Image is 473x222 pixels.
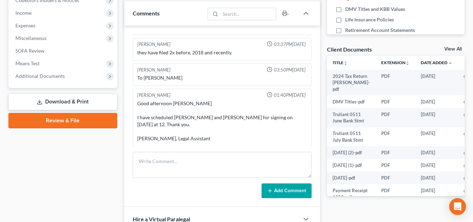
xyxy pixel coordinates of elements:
td: PDF [376,171,415,184]
td: Truliant 0511 June Bank Stmt [327,108,376,127]
td: DMV TItles-pdf [327,95,376,108]
span: Income [15,10,32,16]
input: Search... [220,8,276,20]
span: Comments [133,10,160,16]
span: Life Insurance Policies [345,16,394,23]
td: [DATE] [415,171,458,184]
td: [DATE]-pdf [327,171,376,184]
td: PDF [376,95,415,108]
div: To [PERSON_NAME] [137,74,307,81]
td: [DATE] [415,159,458,171]
td: [DATE] [415,95,458,108]
button: Add Comment [262,183,312,198]
a: Download & Print [8,94,117,110]
div: [PERSON_NAME] [137,41,171,48]
a: Extensionunfold_more [381,60,410,65]
td: [DATE] (2)-pdf [327,146,376,159]
a: View All [444,47,462,52]
span: Miscellaneous [15,35,47,41]
div: [PERSON_NAME] [137,92,171,99]
td: [DATE] [415,146,458,159]
td: [DATE] (1)-pdf [327,159,376,171]
div: Open Intercom Messenger [449,198,466,215]
span: 03:50PM[DATE] [274,67,306,73]
span: 01:40PM[DATE] [274,92,306,99]
td: [DATE] [415,127,458,147]
td: [DATE] [415,184,458,203]
td: PDF [376,159,415,171]
div: they have filed 2x before, 2018 and recently. [137,49,307,56]
td: PDF [376,70,415,95]
td: PDF [376,184,415,203]
span: SOFA Review [15,48,44,54]
i: expand_more [448,61,452,65]
td: PDF [376,127,415,147]
td: PDF [376,108,415,127]
td: [DATE] [415,108,458,127]
i: unfold_more [405,61,410,65]
div: Client Documents [327,46,372,53]
span: 03:37PM[DATE] [274,41,306,48]
td: Payment Receipt 1900-pdf [327,184,376,203]
span: Means Test [15,60,40,66]
div: [PERSON_NAME] [137,67,171,73]
i: unfold_more [343,61,348,65]
a: Titleunfold_more [333,60,348,65]
span: Expenses [15,22,35,28]
td: 2024 Tax Return [PERSON_NAME]-pdf [327,70,376,95]
a: SOFA Review [10,45,117,57]
span: DMV Titles and KBB Values [345,6,405,13]
td: PDF [376,146,415,159]
span: Retirement Account Statements [345,27,415,34]
td: [DATE] [415,70,458,95]
a: Date Added expand_more [421,60,452,65]
div: Good afternoon [PERSON_NAME] I have scheduled [PERSON_NAME] and [PERSON_NAME] for signing on [DAT... [137,100,307,142]
a: Review & File [8,113,117,128]
span: Additional Documents [15,73,65,79]
td: Truliant 0511 July Bank Stmt [327,127,376,147]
